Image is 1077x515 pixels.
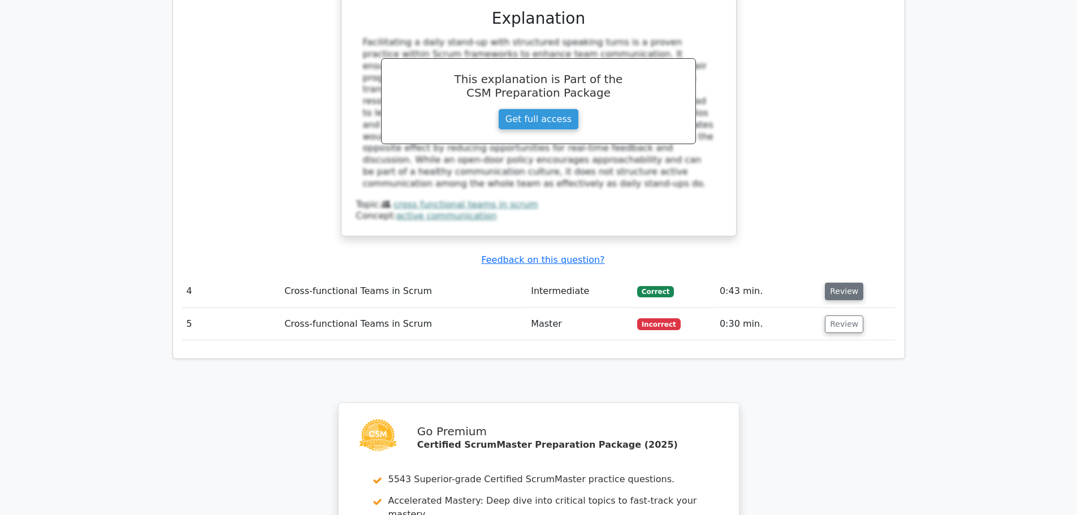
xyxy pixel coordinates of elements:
[356,199,721,211] div: Topic:
[825,283,863,300] button: Review
[526,275,633,308] td: Intermediate
[280,308,526,340] td: Cross-functional Teams in Scrum
[393,199,538,210] a: cross functional teams in scrum
[363,9,715,28] h3: Explanation
[356,210,721,222] div: Concept:
[715,308,820,340] td: 0:30 min.
[637,318,681,330] span: Incorrect
[715,275,820,308] td: 0:43 min.
[280,275,526,308] td: Cross-functional Teams in Scrum
[526,308,633,340] td: Master
[637,286,674,297] span: Correct
[363,37,715,189] div: Facilitating a daily stand-up with structured speaking turns is a proven practice within Scrum fr...
[396,210,496,221] a: active communication
[481,254,604,265] a: Feedback on this question?
[498,109,579,130] a: Get full access
[182,308,280,340] td: 5
[182,275,280,308] td: 4
[825,315,863,333] button: Review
